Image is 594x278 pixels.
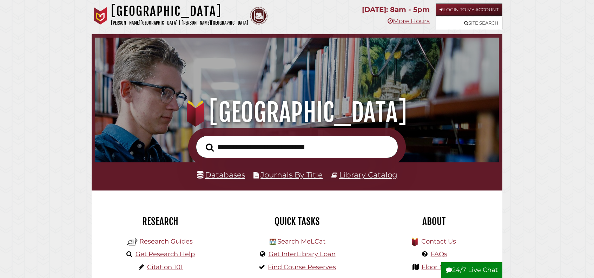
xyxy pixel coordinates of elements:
[234,215,360,227] h2: Quick Tasks
[250,7,268,25] img: Calvin Theological Seminary
[147,263,183,271] a: Citation 101
[92,7,109,25] img: Calvin University
[431,250,447,258] a: FAQs
[270,239,276,245] img: Hekman Library Logo
[436,17,502,29] a: Site Search
[206,143,214,152] i: Search
[197,170,245,179] a: Databases
[269,250,336,258] a: Get InterLibrary Loan
[136,250,195,258] a: Get Research Help
[422,263,456,271] a: Floor Maps
[277,238,325,245] a: Search MeLCat
[111,19,248,27] p: [PERSON_NAME][GEOGRAPHIC_DATA] | [PERSON_NAME][GEOGRAPHIC_DATA]
[104,97,490,128] h1: [GEOGRAPHIC_DATA]
[371,215,497,227] h2: About
[388,17,430,25] a: More Hours
[127,237,138,247] img: Hekman Library Logo
[111,4,248,19] h1: [GEOGRAPHIC_DATA]
[202,141,217,154] button: Search
[97,215,223,227] h2: Research
[139,238,193,245] a: Research Guides
[339,170,397,179] a: Library Catalog
[260,170,323,179] a: Journals By Title
[421,238,456,245] a: Contact Us
[268,263,336,271] a: Find Course Reserves
[362,4,430,16] p: [DATE]: 8am - 5pm
[436,4,502,16] a: Login to My Account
